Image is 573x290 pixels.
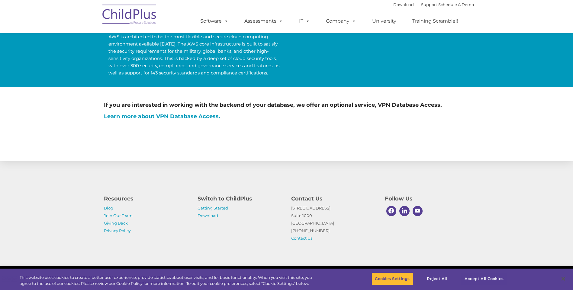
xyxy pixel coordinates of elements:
[104,221,128,225] a: Giving Back
[108,34,279,76] span: AWS is architected to be the most flexible and secure cloud computing environment available [DATE...
[461,273,507,285] button: Accept All Cookies
[385,204,398,218] a: Facebook
[238,15,289,27] a: Assessments
[372,273,413,285] button: Cookies Settings
[293,15,316,27] a: IT
[385,194,469,203] h4: Follow Us
[406,15,464,27] a: Training Scramble!!
[320,15,362,27] a: Company
[198,194,282,203] h4: Switch to ChildPlus
[104,228,131,233] a: Privacy Policy
[366,15,402,27] a: University
[99,0,160,30] img: ChildPlus by Procare Solutions
[557,272,570,285] button: Close
[291,194,376,203] h4: Contact Us
[418,273,456,285] button: Reject All
[104,101,469,109] h4: If you are interested in working with the backend of your database, we offer an optional service,...
[104,113,220,120] a: Learn more about VPN Database Access.
[198,206,228,210] a: Getting Started
[104,194,188,203] h4: Resources
[398,204,411,218] a: Linkedin
[194,15,234,27] a: Software
[421,2,437,7] a: Support
[411,204,424,218] a: Youtube
[291,236,312,241] a: Contact Us
[291,204,376,242] p: [STREET_ADDRESS] Suite 1000 [GEOGRAPHIC_DATA] [PHONE_NUMBER]
[104,206,113,210] a: Blog
[20,275,315,286] div: This website uses cookies to create a better user experience, provide statistics about user visit...
[104,213,133,218] a: Join Our Team
[198,213,218,218] a: Download
[438,2,474,7] a: Schedule A Demo
[393,2,414,7] a: Download
[393,2,474,7] font: |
